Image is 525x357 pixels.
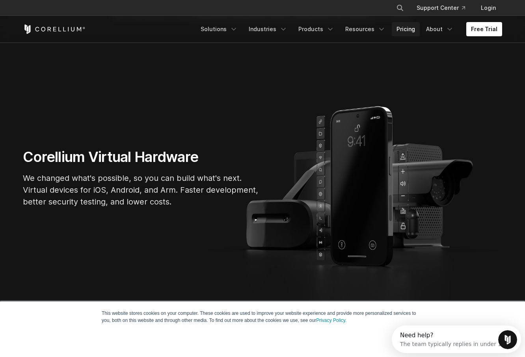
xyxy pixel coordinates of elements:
div: Open Intercom Messenger [3,3,136,25]
a: Privacy Policy. [316,318,346,323]
div: The team typically replies in under 1h [8,13,113,21]
a: Solutions [196,22,242,36]
a: Resources [341,22,390,36]
a: Industries [244,22,292,36]
iframe: Intercom live chat discovery launcher [392,325,521,353]
p: We changed what's possible, so you can build what's next. Virtual devices for iOS, Android, and A... [23,172,259,208]
a: About [421,22,458,36]
a: Login [475,1,502,15]
a: Pricing [392,22,420,36]
h1: Corellium Virtual Hardware [23,148,259,166]
p: This website stores cookies on your computer. These cookies are used to improve your website expe... [102,310,423,324]
div: Navigation Menu [196,22,502,36]
a: Corellium Home [23,24,86,34]
a: Support Center [410,1,471,15]
div: Need help? [8,7,113,13]
div: Navigation Menu [387,1,502,15]
button: Search [393,1,407,15]
iframe: Intercom live chat [498,330,517,349]
a: Products [294,22,339,36]
a: Free Trial [466,22,502,36]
